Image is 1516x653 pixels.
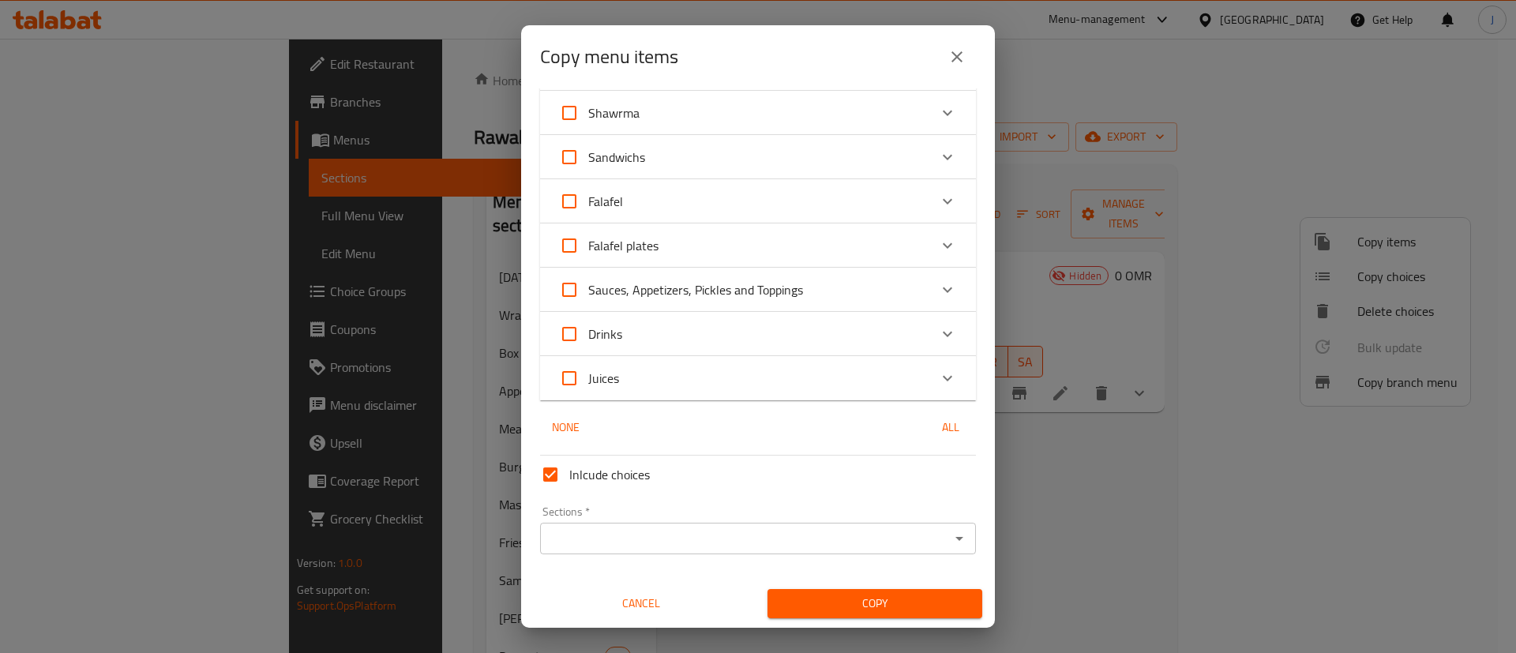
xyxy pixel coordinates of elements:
label: Acknowledge [550,138,645,176]
h2: Copy menu items [540,44,678,69]
label: Acknowledge [550,271,803,309]
button: Copy [767,589,982,618]
span: Drinks [588,322,622,346]
label: Acknowledge [550,359,619,397]
button: Open [948,527,970,550]
div: Expand [540,312,976,356]
div: Expand [540,179,976,223]
span: None [546,418,584,437]
label: Acknowledge [550,182,623,220]
span: Juices [588,366,619,390]
label: Acknowledge [550,315,622,353]
span: All [932,418,970,437]
button: All [925,413,976,442]
div: Expand [540,91,976,135]
span: Falafel plates [588,234,659,257]
button: close [938,38,976,76]
div: Expand [540,268,976,312]
button: Cancel [534,589,749,618]
span: Sauces, Appetizers, Pickles and Toppings [588,278,803,302]
div: Expand [540,356,976,400]
div: Expand [540,223,976,268]
span: Falafel [588,190,623,213]
span: Sandwichs [588,145,645,169]
button: None [540,413,591,442]
div: Expand [540,135,976,179]
span: Copy [780,594,970,614]
span: Cancel [540,594,742,614]
input: Select section [545,527,945,550]
label: Acknowledge [550,227,659,265]
span: Shawrma [588,101,640,125]
label: Acknowledge [550,94,640,132]
span: Inlcude choices [569,465,650,484]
